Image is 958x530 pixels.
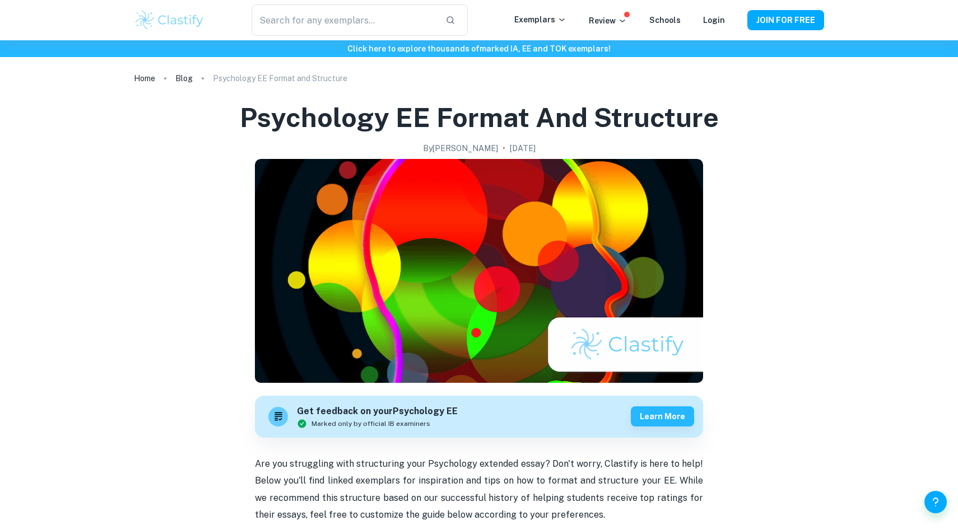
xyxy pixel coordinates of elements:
[747,10,824,30] button: JOIN FOR FREE
[510,142,536,154] h2: [DATE]
[503,142,505,154] p: •
[2,43,956,55] h6: Click here to explore thousands of marked IA, EE and TOK exemplars !
[175,71,193,86] a: Blog
[252,4,436,36] input: Search for any exemplars...
[311,419,430,429] span: Marked only by official IB examiners
[134,71,155,86] a: Home
[134,9,205,31] img: Clastify logo
[631,406,694,426] button: Learn more
[297,405,458,419] h6: Get feedback on your Psychology EE
[924,491,947,513] button: Help and Feedback
[649,16,681,25] a: Schools
[589,15,627,27] p: Review
[213,72,347,85] p: Psychology EE Format and Structure
[255,396,703,438] a: Get feedback on yourPsychology EEMarked only by official IB examinersLearn more
[240,100,719,135] h1: Psychology EE Format and Structure
[703,16,725,25] a: Login
[255,159,703,383] img: Psychology EE Format and Structure cover image
[514,13,566,26] p: Exemplars
[423,142,498,154] h2: By [PERSON_NAME]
